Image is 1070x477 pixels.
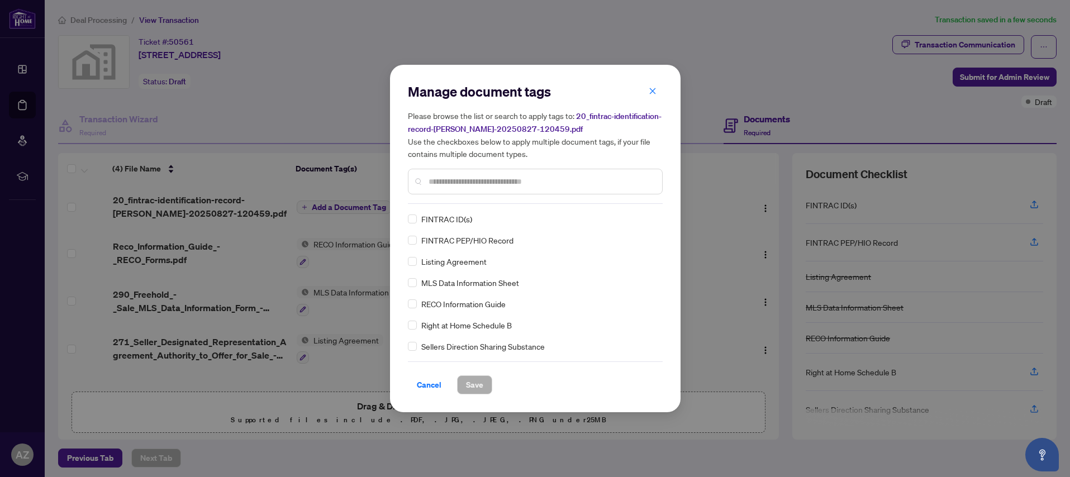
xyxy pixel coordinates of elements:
[421,276,519,289] span: MLS Data Information Sheet
[421,319,512,331] span: Right at Home Schedule B
[417,376,441,394] span: Cancel
[408,109,663,160] h5: Please browse the list or search to apply tags to: Use the checkboxes below to apply multiple doc...
[457,375,492,394] button: Save
[421,255,487,268] span: Listing Agreement
[408,375,450,394] button: Cancel
[421,340,545,352] span: Sellers Direction Sharing Substance
[421,298,506,310] span: RECO Information Guide
[1025,438,1059,471] button: Open asap
[649,87,657,95] span: close
[421,234,513,246] span: FINTRAC PEP/HIO Record
[421,213,472,225] span: FINTRAC ID(s)
[408,83,663,101] h2: Manage document tags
